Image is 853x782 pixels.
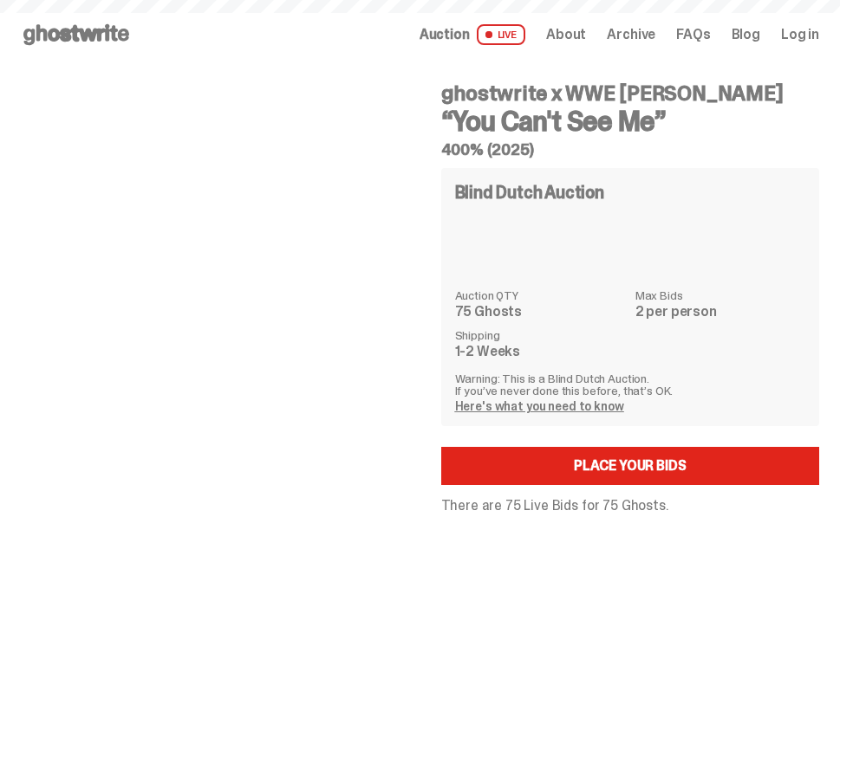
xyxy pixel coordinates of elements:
[455,372,806,397] p: Warning: This is a Blind Dutch Auction. If you’ve never done this before, that’s OK.
[441,499,820,513] p: There are 75 Live Bids for 75 Ghosts.
[455,398,624,414] a: Here's what you need to know
[635,289,805,301] dt: Max Bids
[477,24,526,45] span: LIVE
[455,305,625,319] dd: 75 Ghosts
[781,28,819,42] a: Log in
[420,28,470,42] span: Auction
[441,447,820,485] a: Place your Bids
[455,345,625,359] dd: 1-2 Weeks
[441,107,820,135] h3: “You Can't See Me”
[441,142,820,158] h5: 400% (2025)
[455,289,625,301] dt: Auction QTY
[455,329,625,341] dt: Shipping
[455,184,604,201] h4: Blind Dutch Auction
[607,28,655,42] a: Archive
[635,305,805,319] dd: 2 per person
[546,28,586,42] a: About
[420,24,525,45] a: Auction LIVE
[441,83,820,104] h4: ghostwrite x WWE [PERSON_NAME]
[676,28,710,42] a: FAQs
[732,28,760,42] a: Blog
